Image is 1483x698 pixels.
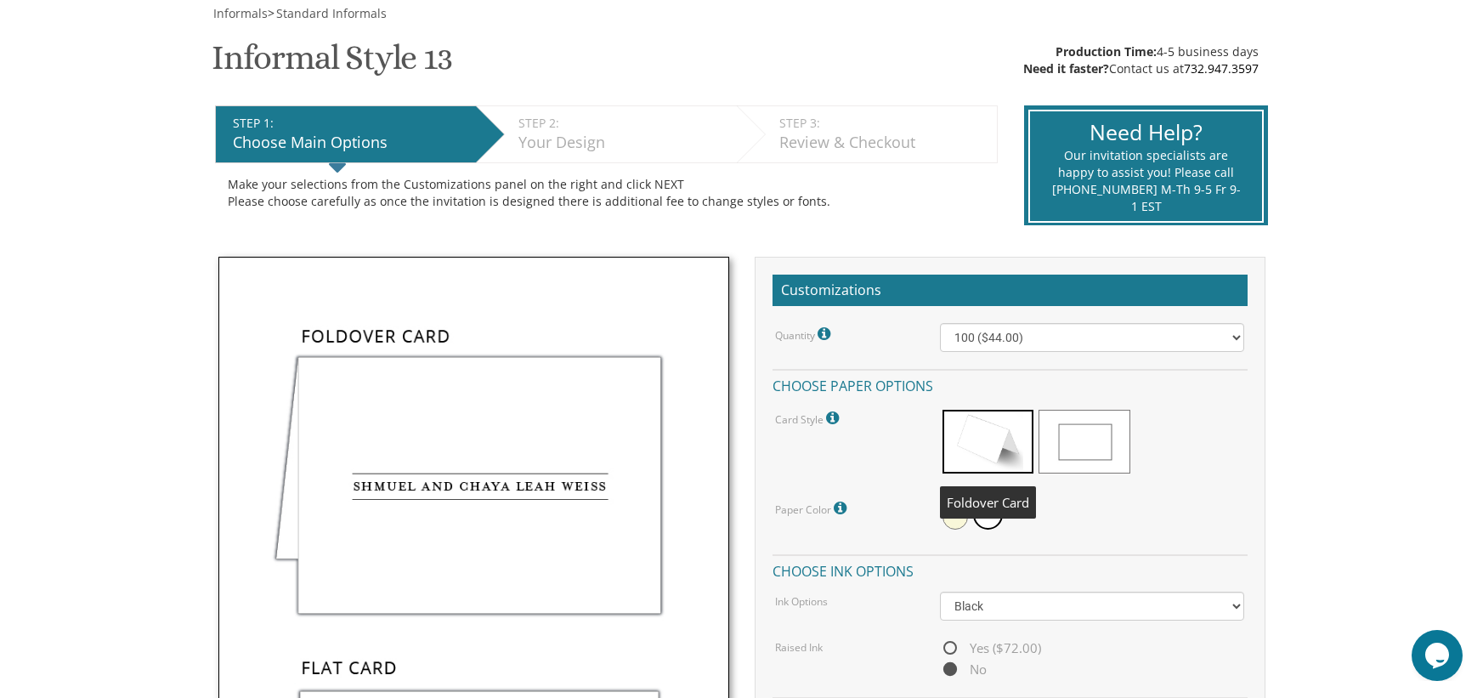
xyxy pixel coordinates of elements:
a: 732.947.3597 [1184,60,1259,77]
div: Choose Main Options [233,132,467,154]
span: Yes ($72.00) [940,638,1041,659]
label: Paper Color [775,497,851,519]
iframe: chat widget [1412,630,1466,681]
a: Informals [212,5,268,21]
h1: Informal Style 13 [212,39,452,89]
a: Standard Informals [275,5,387,21]
span: No [940,659,987,680]
div: STEP 2: [518,115,728,132]
h2: Customizations [773,275,1248,307]
span: Production Time: [1056,43,1157,60]
label: Card Style [775,407,843,429]
span: Standard Informals [276,5,387,21]
span: > [268,5,387,21]
div: Need Help? [1051,117,1241,148]
label: Ink Options [775,594,828,609]
div: Our invitation specialists are happy to assist you! Please call [PHONE_NUMBER] M-Th 9-5 Fr 9-1 EST [1051,147,1241,215]
label: Raised Ink [775,640,823,655]
div: STEP 1: [233,115,467,132]
label: Quantity [775,323,835,345]
div: 4-5 business days Contact us at [1023,43,1259,77]
div: Your Design [518,132,728,154]
h4: Choose paper options [773,369,1248,399]
span: Informals [213,5,268,21]
h4: Choose ink options [773,554,1248,584]
div: Make your selections from the Customizations panel on the right and click NEXT Please choose care... [228,176,985,210]
div: STEP 3: [779,115,988,132]
div: Review & Checkout [779,132,988,154]
span: Need it faster? [1023,60,1109,77]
